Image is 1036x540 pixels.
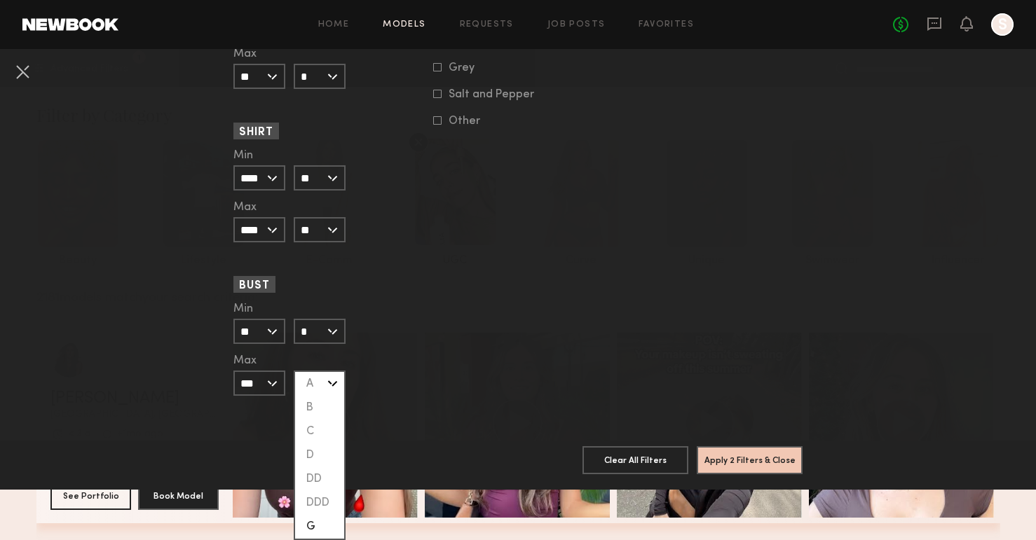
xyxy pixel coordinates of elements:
div: DD [295,467,344,491]
span: Min [233,303,253,314]
span: Min [233,150,253,161]
span: Max [233,355,257,366]
span: Shirt [239,127,273,138]
div: B [295,396,344,420]
button: Cancel [11,60,34,83]
div: A [295,372,344,396]
button: Apply 2 Filters & Close [697,446,803,474]
div: DDD [295,491,344,515]
span: Max [233,48,257,60]
a: Requests [460,20,514,29]
a: Home [318,20,350,29]
div: G [295,515,344,539]
button: Clear All Filters [582,446,688,474]
div: Other [449,117,503,125]
div: Grey [449,64,503,72]
a: Job Posts [547,20,606,29]
a: Favorites [639,20,694,29]
span: Max [233,202,257,213]
div: C [295,420,344,443]
a: Models [383,20,425,29]
common-close-button: Cancel [11,60,34,85]
a: S [991,13,1014,36]
span: Bust [239,281,270,291]
div: Salt and Pepper [449,90,534,99]
div: D [295,443,344,467]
